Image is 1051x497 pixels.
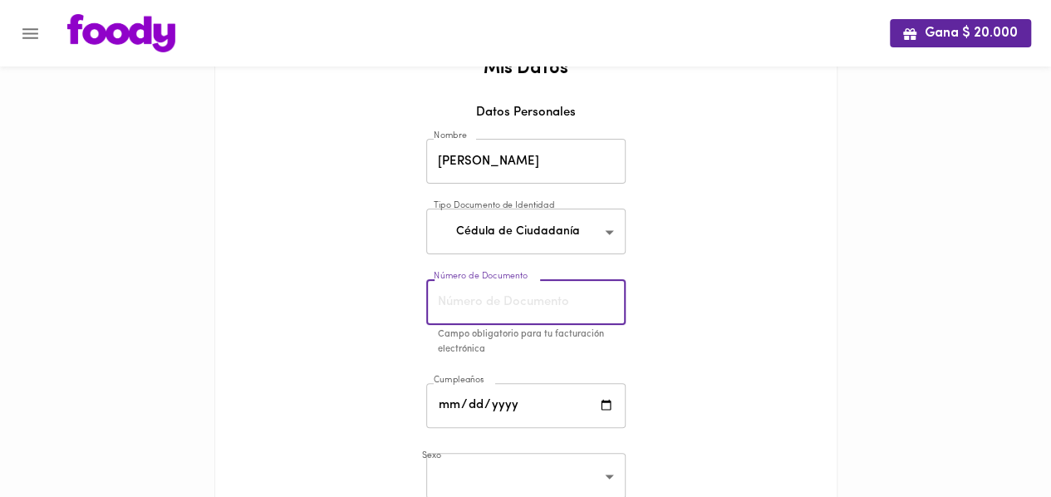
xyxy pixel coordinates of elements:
[903,26,1018,42] span: Gana $ 20.000
[890,19,1031,47] button: Gana $ 20.000
[67,14,175,52] img: logo.png
[426,139,626,185] input: Tu nombre
[10,13,51,54] button: Menu
[232,59,820,79] h2: Mis Datos
[426,209,626,254] div: Cédula de Ciudadanía
[422,450,441,463] label: Sexo
[232,104,820,134] div: Datos Personales
[426,279,626,325] input: Número de Documento
[955,401,1034,480] iframe: Messagebird Livechat Widget
[438,327,637,358] p: Campo obligatorio para tu facturación electrónica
